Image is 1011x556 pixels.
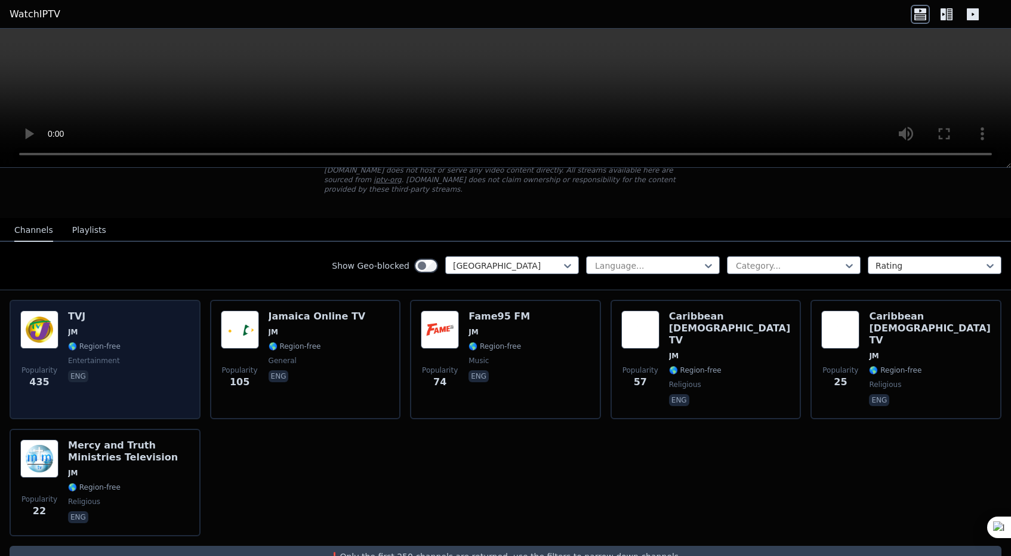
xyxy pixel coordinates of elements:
p: eng [68,511,88,523]
span: 🌎 Region-free [869,365,921,375]
span: general [269,356,297,365]
span: 🌎 Region-free [468,342,521,351]
span: 🌎 Region-free [68,342,121,351]
p: eng [269,370,289,382]
span: Popularity [21,365,57,375]
h6: Caribbean [DEMOGRAPHIC_DATA] TV [669,311,791,346]
span: religious [869,380,901,389]
span: Popularity [822,365,858,375]
label: Show Geo-blocked [332,260,409,272]
p: eng [68,370,88,382]
span: 🌎 Region-free [669,365,722,375]
span: JM [68,468,78,478]
span: Popularity [422,365,458,375]
img: Mercy and Truth Ministries Television [20,440,58,478]
span: 🌎 Region-free [269,342,321,351]
span: Popularity [622,365,658,375]
p: [DOMAIN_NAME] does not host or serve any video content directly. All streams available here are s... [324,165,687,194]
span: entertainment [68,356,120,365]
span: 57 [634,375,647,389]
h6: Mercy and Truth Ministries Television [68,440,190,463]
p: eng [669,394,689,406]
span: 22 [33,504,46,518]
span: religious [68,497,100,506]
span: Popularity [222,365,258,375]
h6: Caribbean [DEMOGRAPHIC_DATA] TV [869,311,991,346]
h6: TVJ [68,311,121,322]
a: iptv-org [374,176,402,184]
h6: Jamaica Online TV [269,311,366,322]
span: JM [68,327,78,337]
p: eng [468,370,489,382]
span: JM [468,327,478,337]
a: WatchIPTV [10,7,60,21]
span: Popularity [21,494,57,504]
img: Jamaica Online TV [221,311,259,349]
img: TVJ [20,311,58,349]
span: JM [269,327,278,337]
span: 74 [433,375,446,389]
span: JM [869,351,879,361]
h6: Fame95 FM [468,311,530,322]
button: Playlists [72,219,106,242]
span: 435 [29,375,49,389]
img: Caribbean Gospel TV [821,311,859,349]
span: 105 [230,375,249,389]
p: eng [869,394,889,406]
img: Caribbean Gospel TV [621,311,659,349]
span: 🌎 Region-free [68,483,121,492]
button: Channels [14,219,53,242]
span: music [468,356,489,365]
img: Fame95 FM [421,311,459,349]
span: JM [669,351,679,361]
span: religious [669,380,701,389]
span: 25 [834,375,847,389]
